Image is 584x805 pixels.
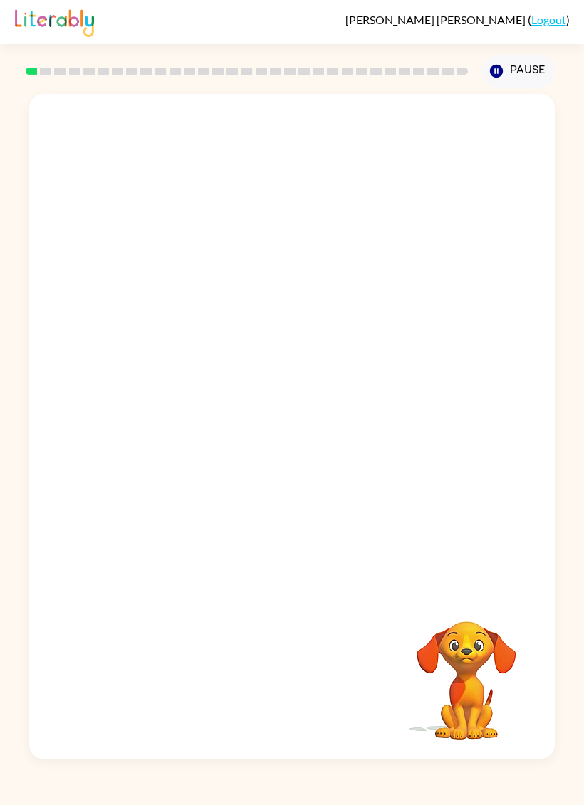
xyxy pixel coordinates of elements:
button: Pause [481,55,555,88]
video: Your browser must support playing .mp4 files to use Literably. Please try using another browser. [395,599,538,742]
img: Literably [15,6,94,37]
span: [PERSON_NAME] [PERSON_NAME] [345,13,528,26]
div: ( ) [345,13,570,26]
a: Logout [531,13,566,26]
